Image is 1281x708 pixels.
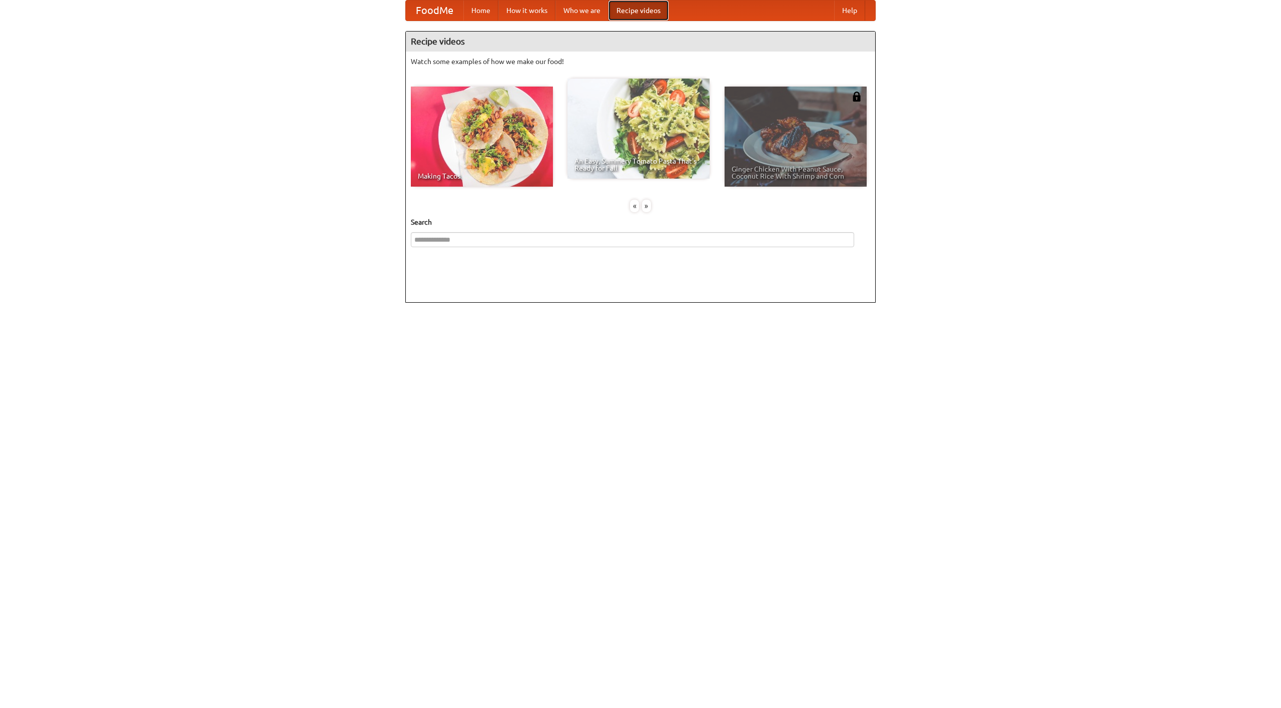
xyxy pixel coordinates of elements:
h5: Search [411,217,870,227]
img: 483408.png [852,92,862,102]
h4: Recipe videos [406,32,875,52]
span: An Easy, Summery Tomato Pasta That's Ready for Fall [574,158,703,172]
a: Help [834,1,865,21]
span: Making Tacos [418,173,546,180]
a: FoodMe [406,1,463,21]
a: Recipe videos [608,1,669,21]
a: Who we are [555,1,608,21]
a: An Easy, Summery Tomato Pasta That's Ready for Fall [567,79,710,179]
div: » [642,200,651,212]
a: Making Tacos [411,87,553,187]
p: Watch some examples of how we make our food! [411,57,870,67]
a: How it works [498,1,555,21]
a: Home [463,1,498,21]
div: « [630,200,639,212]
